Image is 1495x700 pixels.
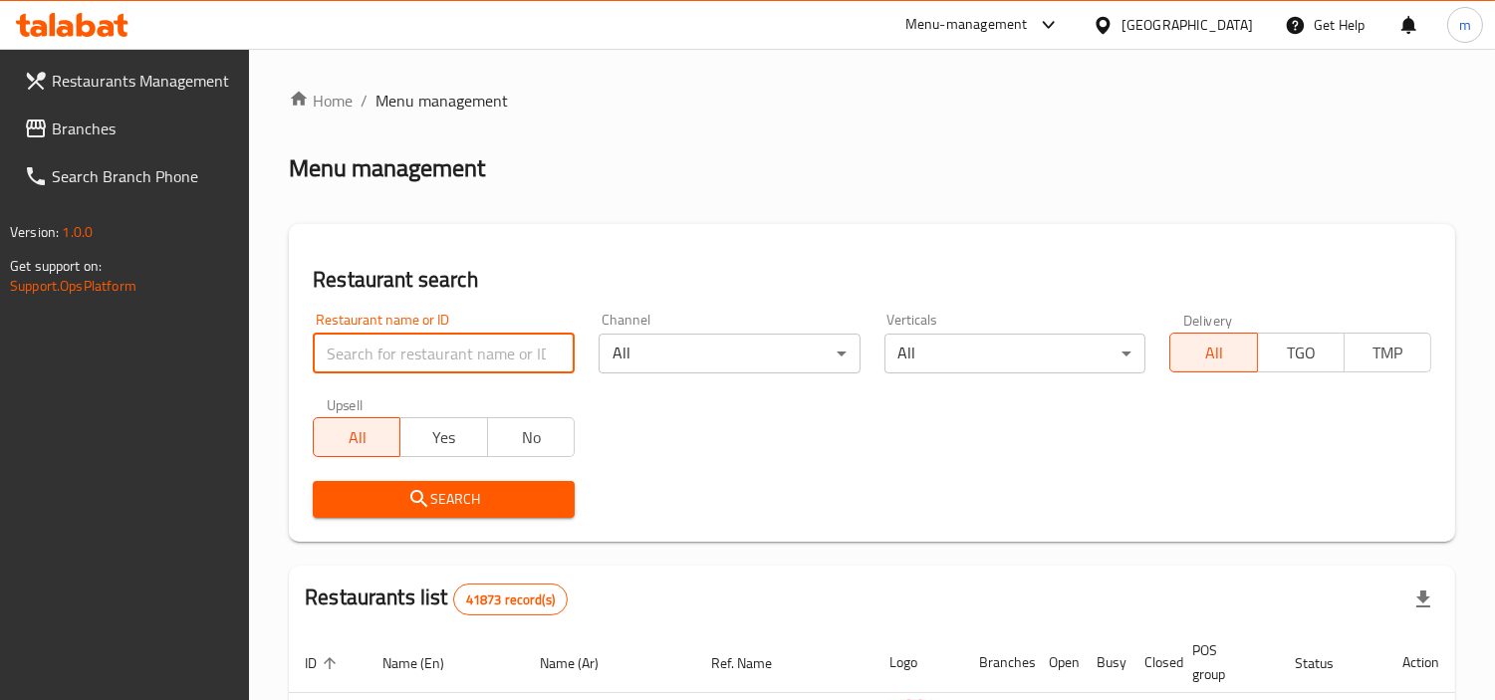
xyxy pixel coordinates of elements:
[10,219,59,245] span: Version:
[541,651,625,675] span: Name (Ar)
[329,487,559,512] span: Search
[873,632,963,693] th: Logo
[1178,339,1249,367] span: All
[1033,632,1081,693] th: Open
[8,57,250,105] a: Restaurants Management
[375,89,508,113] span: Menu management
[454,590,567,609] span: 41873 record(s)
[905,13,1028,37] div: Menu-management
[10,273,136,299] a: Support.OpsPlatform
[1257,333,1345,372] button: TGO
[1399,576,1447,623] div: Export file
[1459,14,1471,36] span: m
[313,334,575,373] input: Search for restaurant name or ID..
[382,651,470,675] span: Name (En)
[289,152,485,184] h2: Menu management
[52,117,234,140] span: Branches
[884,334,1146,373] div: All
[8,152,250,200] a: Search Branch Phone
[327,397,364,411] label: Upsell
[487,417,575,457] button: No
[711,651,798,675] span: Ref. Name
[62,219,93,245] span: 1.0.0
[313,481,575,518] button: Search
[408,423,479,452] span: Yes
[52,69,234,93] span: Restaurants Management
[305,651,343,675] span: ID
[1353,339,1423,367] span: TMP
[289,89,1455,113] nav: breadcrumb
[1344,333,1431,372] button: TMP
[1128,632,1176,693] th: Closed
[52,164,234,188] span: Search Branch Phone
[10,253,102,279] span: Get support on:
[1192,638,1255,686] span: POS group
[453,583,568,615] div: Total records count
[305,583,568,615] h2: Restaurants list
[1266,339,1337,367] span: TGO
[963,632,1033,693] th: Branches
[1295,651,1360,675] span: Status
[399,417,487,457] button: Yes
[1386,632,1455,693] th: Action
[599,334,861,373] div: All
[1169,333,1257,372] button: All
[1183,313,1233,327] label: Delivery
[322,423,392,452] span: All
[1081,632,1128,693] th: Busy
[1121,14,1253,36] div: [GEOGRAPHIC_DATA]
[8,105,250,152] a: Branches
[496,423,567,452] span: No
[313,265,1431,295] h2: Restaurant search
[361,89,368,113] li: /
[313,417,400,457] button: All
[289,89,353,113] a: Home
